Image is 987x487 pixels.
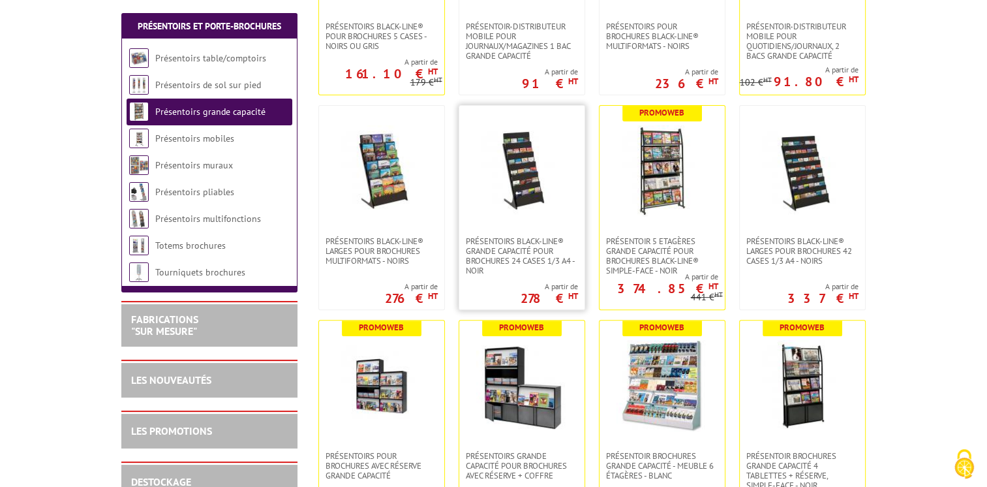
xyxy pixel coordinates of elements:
[941,443,987,487] button: Cookies (fenêtre modale)
[131,313,198,338] a: FABRICATIONS"Sur Mesure"
[606,22,718,51] span: Présentoirs pour Brochures Black-Line® multiformats - Noirs
[155,266,245,278] a: Tourniquets brochures
[466,22,578,61] span: Présentoir-Distributeur mobile pour journaux/magazines 1 bac grande capacité
[129,262,149,282] img: Tourniquets brochures
[129,182,149,202] img: Présentoirs pliables
[326,451,438,480] span: Présentoirs pour Brochures avec réserve Grande capacité
[434,75,442,84] sup: HT
[521,294,578,302] p: 278 €
[708,76,718,87] sup: HT
[606,451,718,480] span: Présentoir Brochures grande capacité - Meuble 6 étagères - Blanc
[155,106,266,118] a: Présentoirs grande capacité
[326,22,438,51] span: Présentoirs Black-Line® pour brochures 5 Cases - Noirs ou Gris
[466,451,578,480] span: Présentoirs grande capacité pour brochures avec réserve + coffre
[639,322,684,333] b: Promoweb
[129,129,149,148] img: Présentoirs mobiles
[385,294,438,302] p: 276 €
[319,236,444,266] a: Présentoirs Black-Line® larges pour brochures multiformats - Noirs
[326,236,438,266] span: Présentoirs Black-Line® larges pour brochures multiformats - Noirs
[763,75,772,84] sup: HT
[131,424,212,437] a: LES PROMOTIONS
[600,451,725,480] a: Présentoir Brochures grande capacité - Meuble 6 étagères - Blanc
[499,322,544,333] b: Promoweb
[948,448,980,480] img: Cookies (fenêtre modale)
[740,22,865,61] a: Présentoir-distributeur mobile pour quotidiens/journaux, 2 bacs grande capacité
[129,155,149,175] img: Présentoirs muraux
[740,78,772,87] p: 102 €
[359,322,404,333] b: Promoweb
[522,80,578,87] p: 91 €
[740,236,865,266] a: Présentoirs Black-Line® larges pour brochures 42 cases 1/3 A4 - Noirs
[410,78,442,87] p: 179 €
[466,236,578,275] span: Présentoirs Black-Line® grande capacité pour brochures 24 cases 1/3 A4 - noir
[345,70,438,78] p: 161.10 €
[155,133,234,144] a: Présentoirs mobiles
[746,22,858,61] span: Présentoir-distributeur mobile pour quotidiens/journaux, 2 bacs grande capacité
[155,79,261,91] a: Présentoirs de sol sur pied
[138,20,281,32] a: Présentoirs et Porte-brochures
[606,236,718,275] span: Présentoir 5 Etagères grande capacité pour brochures Black-Line® simple-face - Noir
[774,78,858,86] p: 91.80 €
[714,290,723,299] sup: HT
[616,340,708,432] img: Présentoir Brochures grande capacité - Meuble 6 étagères - Blanc
[336,340,427,432] img: Présentoirs pour Brochures avec réserve Grande capacité
[319,57,438,67] span: A partir de
[787,294,858,302] p: 337 €
[617,285,718,292] p: 374.85 €
[600,22,725,51] a: Présentoirs pour Brochures Black-Line® multiformats - Noirs
[849,291,858,302] sup: HT
[428,291,438,302] sup: HT
[757,340,848,432] img: Présentoir brochures Grande capacité 4 tablettes + réserve, simple-face - Noir
[568,291,578,302] sup: HT
[780,322,825,333] b: Promoweb
[522,67,578,77] span: A partir de
[155,240,226,251] a: Totems brochures
[849,74,858,85] sup: HT
[129,209,149,228] img: Présentoirs multifonctions
[746,236,858,266] span: Présentoirs Black-Line® larges pour brochures 42 cases 1/3 A4 - Noirs
[319,22,444,51] a: Présentoirs Black-Line® pour brochures 5 Cases - Noirs ou Gris
[459,236,585,275] a: Présentoirs Black-Line® grande capacité pour brochures 24 cases 1/3 A4 - noir
[521,281,578,292] span: A partir de
[129,102,149,121] img: Présentoirs grande capacité
[691,292,723,302] p: 441 €
[476,340,568,432] img: Présentoirs grande capacité pour brochures avec réserve + coffre
[319,451,444,480] a: Présentoirs pour Brochures avec réserve Grande capacité
[155,213,261,225] a: Présentoirs multifonctions
[129,48,149,68] img: Présentoirs table/comptoirs
[568,76,578,87] sup: HT
[336,125,427,217] img: Présentoirs Black-Line® larges pour brochures multiformats - Noirs
[129,75,149,95] img: Présentoirs de sol sur pied
[655,67,718,77] span: A partir de
[740,65,858,75] span: A partir de
[459,22,585,61] a: Présentoir-Distributeur mobile pour journaux/magazines 1 bac grande capacité
[155,186,234,198] a: Présentoirs pliables
[155,159,233,171] a: Présentoirs muraux
[129,236,149,255] img: Totems brochures
[655,80,718,87] p: 236 €
[616,125,708,217] img: Présentoir 5 Etagères grande capacité pour brochures Black-Line® simple-face - Noir
[639,107,684,118] b: Promoweb
[600,236,725,275] a: Présentoir 5 Etagères grande capacité pour brochures Black-Line® simple-face - Noir
[476,125,568,217] img: Présentoirs Black-Line® grande capacité pour brochures 24 cases 1/3 A4 - noir
[131,373,211,386] a: LES NOUVEAUTÉS
[600,272,718,282] span: A partir de
[155,52,266,64] a: Présentoirs table/comptoirs
[459,451,585,480] a: Présentoirs grande capacité pour brochures avec réserve + coffre
[385,281,438,292] span: A partir de
[708,281,718,292] sup: HT
[757,125,848,217] img: Présentoirs Black-Line® larges pour brochures 42 cases 1/3 A4 - Noirs
[787,281,858,292] span: A partir de
[428,66,438,77] sup: HT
